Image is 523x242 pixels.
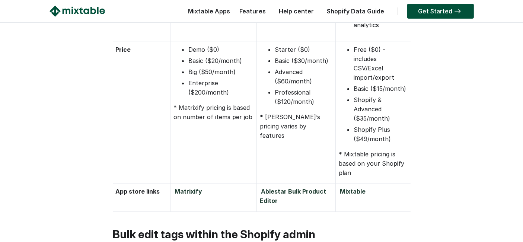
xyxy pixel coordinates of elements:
[336,42,411,184] td: * Mixtable pricing is based on your Shopify plan
[236,7,270,15] a: Features
[50,6,105,17] img: Mixtable logo
[339,188,367,195] a: Mixtable
[275,45,332,54] li: Starter ($0)
[113,227,411,242] h2: Bulk edit tags within the Shopify admin
[453,9,463,13] img: arrow-right.svg
[116,46,131,53] strong: Price
[354,45,408,82] li: Free ($0) - includes CSV/Excel import/export
[188,56,253,66] li: Basic ($20/month)
[323,7,388,15] a: Shopify Data Guide
[185,6,230,20] div: Mixtable Apps
[188,45,253,54] li: Demo ($0)
[116,188,160,195] strong: App store links
[257,42,336,184] td: * [PERSON_NAME]’s pricing varies by features
[354,95,408,123] li: Shopify & Advanced ($35/month)
[354,125,408,144] li: Shopify Plus ($49/month)
[188,79,253,97] li: Enterprise ($200/month)
[407,4,474,19] a: Get Started
[170,42,257,184] td: * Matrixify pricing is based on number of items per job
[260,188,326,204] a: Ablestar Bulk Product Editor
[354,84,408,93] li: Basic ($15/month)
[275,67,332,86] li: Advanced ($60/month)
[173,188,203,195] a: Matrixify
[275,56,332,66] li: Basic ($30/month)
[275,88,332,106] li: Professional ($120/month)
[188,67,253,77] li: Big ($50/month)
[275,7,318,15] a: Help center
